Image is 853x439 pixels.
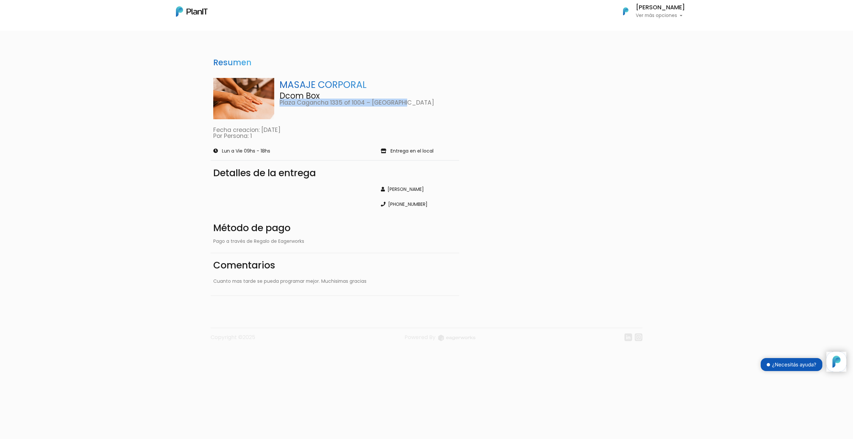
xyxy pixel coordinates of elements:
div: Pago a través de Regalo de Eagerworks [213,238,456,245]
a: Por Persona: 1 [213,132,252,140]
div: Comentarios [213,258,456,272]
p: Cuanto mas tarde se pueda programar mejor. Muchisimas gracias [213,278,456,285]
a: Powered By [405,333,475,346]
p: Lun a Vie 09hs - 18hs [222,149,270,154]
div: Método de pago [213,221,456,235]
span: translation missing: es.layouts.footer.powered_by [405,333,435,341]
div: [PHONE_NUMBER] [381,201,456,208]
img: PlanIt Logo [176,6,208,17]
img: linkedin-cc7d2dbb1a16aff8e18f147ffe980d30ddd5d9e01409788280e63c91fc390ff4.svg [624,333,632,341]
button: PlanIt Logo [PERSON_NAME] Ver más opciones [614,3,685,20]
div: Detalles de la entrega [213,169,456,178]
p: Entrega en el local [391,149,433,154]
img: logo_eagerworks-044938b0bf012b96b195e05891a56339191180c2d98ce7df62ca656130a436fa.svg [438,335,475,341]
iframe: trengo-widget-launcher [826,352,846,372]
p: Fecha creacion: [DATE] [213,127,456,133]
img: PlanIt Logo [618,4,633,19]
h3: Resumen [211,55,254,70]
p: Ver más opciones [636,13,685,18]
img: EEBA820B-9A13-4920-8781-964E5B39F6D7.jpeg [213,78,274,119]
p: Dcom Box [280,92,457,100]
p: Plaza Cagancha 1335 of 1004 – [GEOGRAPHIC_DATA] [280,100,457,106]
img: instagram-7ba2a2629254302ec2a9470e65da5de918c9f3c9a63008f8abed3140a32961bf.svg [635,333,642,341]
iframe: trengo-widget-status [726,352,826,378]
h6: [PERSON_NAME] [636,5,685,11]
div: [PERSON_NAME] [381,186,456,193]
p: Copyright ©2025 [211,333,255,346]
p: MASAJE CORPORAL [280,78,457,92]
